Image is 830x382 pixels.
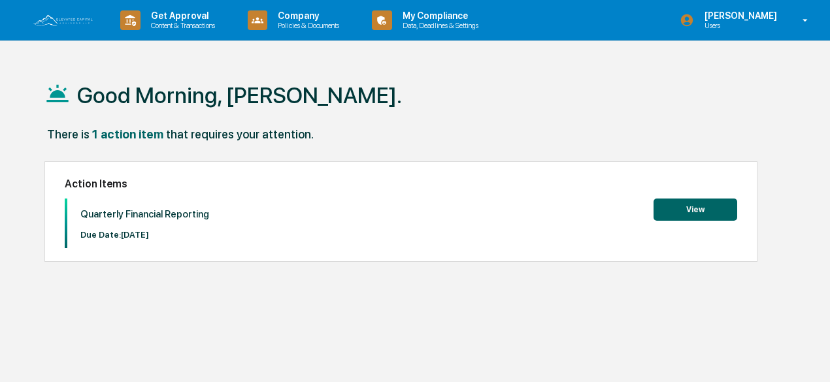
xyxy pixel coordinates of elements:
p: Company [267,10,346,21]
div: There is [47,127,90,141]
p: Policies & Documents [267,21,346,30]
h1: Good Morning, [PERSON_NAME]. [77,82,402,108]
img: logo [31,13,94,27]
p: Get Approval [141,10,222,21]
p: Data, Deadlines & Settings [392,21,485,30]
a: View [654,202,737,215]
p: [PERSON_NAME] [694,10,784,21]
div: 1 action item [92,127,163,141]
p: My Compliance [392,10,485,21]
p: Quarterly Financial Reporting [80,208,209,220]
button: View [654,199,737,221]
h2: Action Items [65,178,737,190]
p: Users [694,21,784,30]
p: Content & Transactions [141,21,222,30]
p: Due Date: [DATE] [80,230,209,240]
div: that requires your attention. [166,127,314,141]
